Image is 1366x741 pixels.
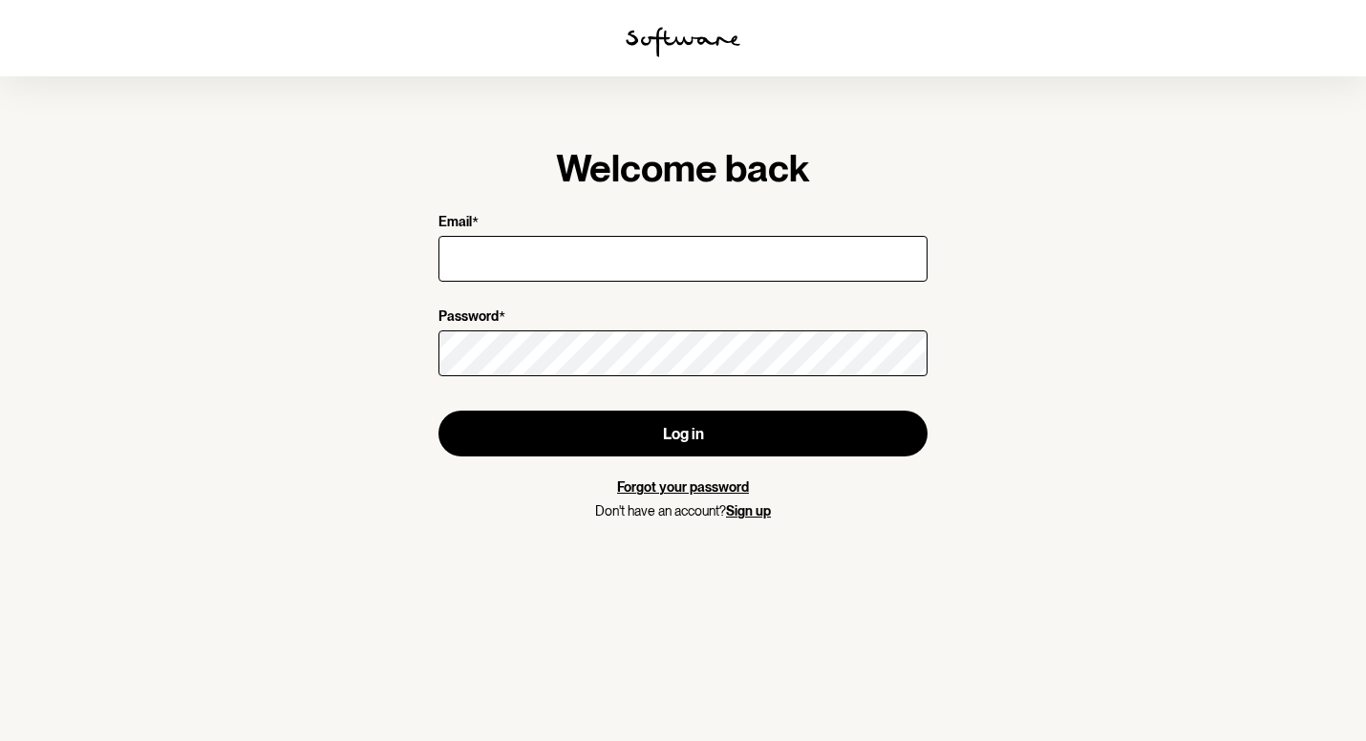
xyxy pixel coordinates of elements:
[438,308,499,327] p: Password
[438,214,472,232] p: Email
[438,145,928,191] h1: Welcome back
[617,479,749,495] a: Forgot your password
[438,503,928,519] p: Don't have an account?
[726,503,771,519] a: Sign up
[438,411,928,456] button: Log in
[626,27,740,57] img: software logo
